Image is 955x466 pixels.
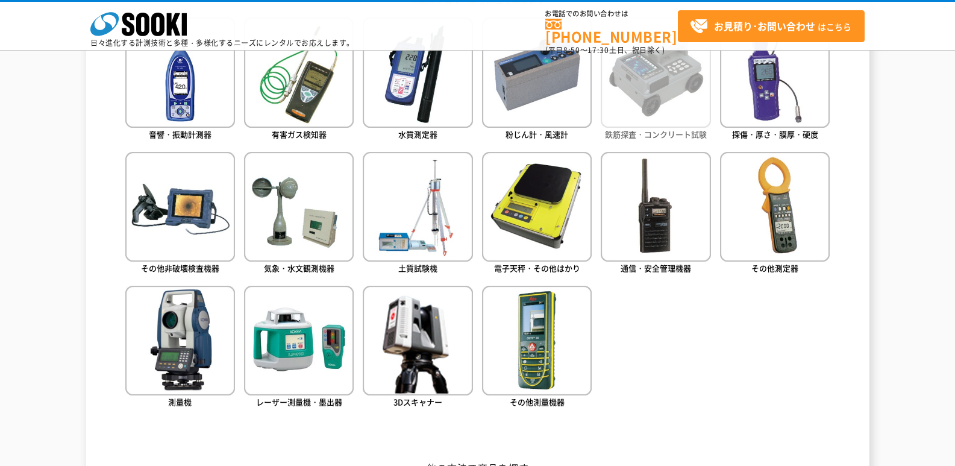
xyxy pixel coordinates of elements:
span: 音響・振動計測器 [149,128,211,140]
span: 通信・安全管理機器 [621,262,691,274]
span: 粉じん計・風速計 [506,128,568,140]
span: 8:50 [563,45,580,55]
span: 水質測定器 [398,128,437,140]
img: 気象・水文観測機器 [244,152,354,262]
a: 音響・振動計測器 [125,17,235,142]
p: 日々進化する計測技術と多種・多様化するニーズにレンタルでお応えします。 [90,39,354,46]
span: その他非破壊検査機器 [141,262,219,274]
span: お電話でのお問い合わせは [545,10,678,17]
a: その他測量機器 [482,286,592,411]
span: その他測量機器 [510,396,565,408]
img: 音響・振動計測器 [125,17,235,127]
span: レーザー測量機・墨出器 [256,396,342,408]
span: 電子天秤・その他はかり [494,262,580,274]
a: 気象・水文観測機器 [244,152,354,277]
span: (平日 ～ 土日、祝日除く) [545,45,665,55]
a: 粉じん計・風速計 [482,17,592,142]
a: 電子天秤・その他はかり [482,152,592,277]
a: 探傷・厚さ・膜厚・硬度 [720,17,830,142]
img: その他非破壊検査機器 [125,152,235,262]
a: お見積り･お問い合わせはこちら [678,10,865,42]
img: 水質測定器 [363,17,472,127]
span: 測量機 [168,396,192,408]
a: 通信・安全管理機器 [601,152,710,277]
img: 粉じん計・風速計 [482,17,592,127]
a: 土質試験機 [363,152,472,277]
a: 水質測定器 [363,17,472,142]
span: 土質試験機 [398,262,437,274]
span: 鉄筋探査・コンクリート試験 [605,128,707,140]
span: はこちら [690,17,851,36]
img: その他測量機器 [482,286,592,395]
span: その他測定器 [751,262,798,274]
img: 通信・安全管理機器 [601,152,710,262]
a: 3Dスキャナー [363,286,472,411]
span: 17:30 [587,45,609,55]
img: 3Dスキャナー [363,286,472,395]
img: その他測定器 [720,152,830,262]
span: 探傷・厚さ・膜厚・硬度 [732,128,818,140]
a: [PHONE_NUMBER] [545,19,678,43]
span: 3Dスキャナー [393,396,442,408]
a: 有害ガス検知器 [244,17,354,142]
img: 電子天秤・その他はかり [482,152,592,262]
a: その他測定器 [720,152,830,277]
img: 土質試験機 [363,152,472,262]
a: その他非破壊検査機器 [125,152,235,277]
a: 測量機 [125,286,235,411]
strong: お見積り･お問い合わせ [714,19,815,33]
img: 測量機 [125,286,235,395]
img: 鉄筋探査・コンクリート試験 [601,17,710,127]
span: 有害ガス検知器 [272,128,327,140]
a: レーザー測量機・墨出器 [244,286,354,411]
img: 有害ガス検知器 [244,17,354,127]
span: 気象・水文観測機器 [264,262,334,274]
a: 鉄筋探査・コンクリート試験 [601,17,710,142]
img: 探傷・厚さ・膜厚・硬度 [720,17,830,127]
img: レーザー測量機・墨出器 [244,286,354,395]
